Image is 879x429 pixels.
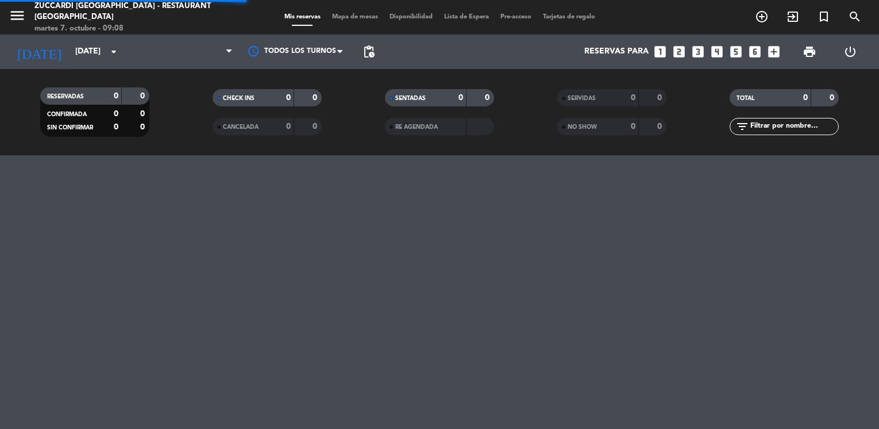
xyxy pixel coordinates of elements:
span: CONFIRMADA [47,112,87,117]
i: looks_5 [728,44,743,59]
i: search [848,10,862,24]
i: looks_6 [747,44,762,59]
strong: 0 [286,122,291,131]
span: TOTAL [737,95,754,101]
i: add_box [766,44,781,59]
i: arrow_drop_down [107,45,121,59]
strong: 0 [114,110,118,118]
input: Filtrar por nombre... [749,120,838,133]
i: exit_to_app [786,10,800,24]
strong: 0 [657,94,664,102]
span: Tarjetas de regalo [537,14,601,20]
i: add_circle_outline [755,10,769,24]
strong: 0 [631,122,635,131]
span: Reservas para [584,47,649,56]
span: SIN CONFIRMAR [47,125,93,131]
span: NO SHOW [568,124,597,130]
button: menu [9,7,26,28]
strong: 0 [313,94,319,102]
strong: 0 [830,94,836,102]
i: menu [9,7,26,24]
strong: 0 [286,94,291,102]
strong: 0 [140,123,147,131]
div: martes 7. octubre - 09:08 [34,23,211,35]
span: SENTADAS [395,95,426,101]
span: CANCELADA [223,124,259,130]
i: turned_in_not [817,10,831,24]
span: Disponibilidad [384,14,438,20]
span: Mis reservas [279,14,326,20]
div: LOG OUT [830,35,871,69]
strong: 0 [657,122,664,131]
strong: 0 [631,94,635,102]
i: filter_list [735,120,749,133]
i: looks_3 [691,44,705,59]
span: pending_actions [362,45,376,59]
span: CHECK INS [223,95,255,101]
strong: 0 [140,92,147,100]
span: print [803,45,816,59]
div: Zuccardi [GEOGRAPHIC_DATA] - Restaurant [GEOGRAPHIC_DATA] [34,1,211,23]
strong: 0 [803,94,808,102]
strong: 0 [313,122,319,131]
i: power_settings_new [843,45,857,59]
span: Pre-acceso [495,14,537,20]
strong: 0 [140,110,147,118]
strong: 0 [114,92,118,100]
i: looks_one [653,44,668,59]
i: [DATE] [9,39,70,64]
span: Mapa de mesas [326,14,384,20]
strong: 0 [485,94,492,102]
span: SERVIDAS [568,95,596,101]
span: Lista de Espera [438,14,495,20]
i: looks_4 [710,44,724,59]
strong: 0 [114,123,118,131]
span: RE AGENDADA [395,124,438,130]
i: looks_two [672,44,687,59]
span: RESERVADAS [47,94,84,99]
strong: 0 [458,94,463,102]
